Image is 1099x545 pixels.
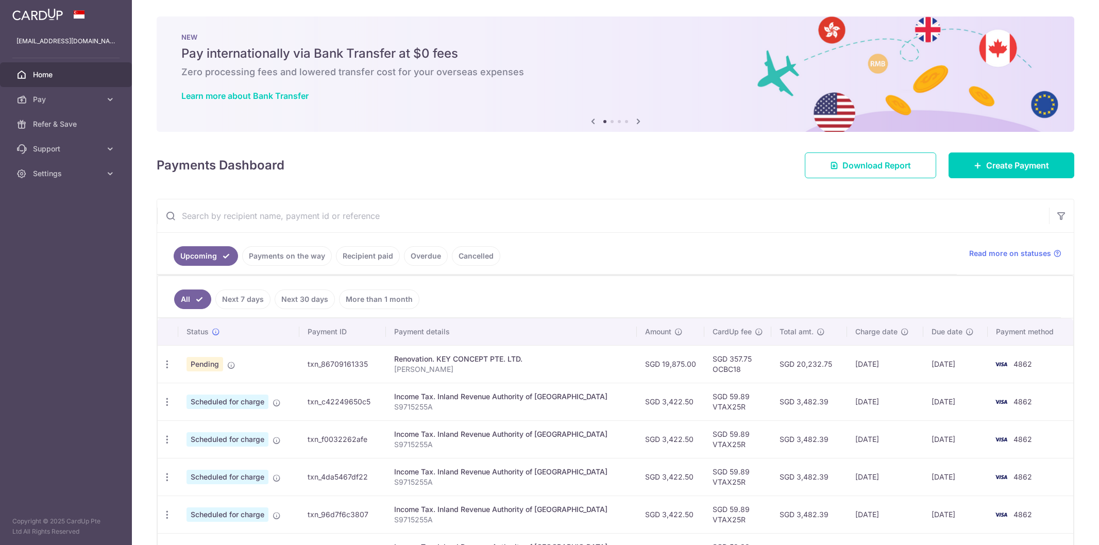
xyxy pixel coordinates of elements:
[174,246,238,266] a: Upcoming
[187,395,268,409] span: Scheduled for charge
[1013,360,1032,368] span: 4862
[336,246,400,266] a: Recipient paid
[771,345,847,383] td: SGD 20,232.75
[394,402,629,412] p: S9715255A
[157,199,1049,232] input: Search by recipient name, payment id or reference
[949,152,1074,178] a: Create Payment
[637,496,704,533] td: SGD 3,422.50
[157,16,1074,132] img: Bank transfer banner
[1013,435,1032,444] span: 4862
[181,33,1050,41] p: NEW
[923,458,988,496] td: [DATE]
[1013,510,1032,519] span: 4862
[991,471,1011,483] img: Bank Card
[299,420,386,458] td: txn_f0032262afe
[181,91,309,101] a: Learn more about Bank Transfer
[969,248,1051,259] span: Read more on statuses
[16,36,115,46] p: [EMAIL_ADDRESS][DOMAIN_NAME]
[242,246,332,266] a: Payments on the way
[855,327,898,337] span: Charge date
[299,383,386,420] td: txn_c42249650c5
[452,246,500,266] a: Cancelled
[394,391,629,402] div: Income Tax. Inland Revenue Authority of [GEOGRAPHIC_DATA]
[157,156,284,175] h4: Payments Dashboard
[969,248,1061,259] a: Read more on statuses
[1013,397,1032,406] span: 4862
[847,345,924,383] td: [DATE]
[704,420,771,458] td: SGD 59.89 VTAX25R
[275,289,335,309] a: Next 30 days
[394,439,629,450] p: S9715255A
[215,289,270,309] a: Next 7 days
[923,420,988,458] td: [DATE]
[847,458,924,496] td: [DATE]
[187,357,223,371] span: Pending
[394,477,629,487] p: S9715255A
[771,496,847,533] td: SGD 3,482.39
[181,45,1050,62] h5: Pay internationally via Bank Transfer at $0 fees
[394,515,629,525] p: S9715255A
[847,383,924,420] td: [DATE]
[637,458,704,496] td: SGD 3,422.50
[394,429,629,439] div: Income Tax. Inland Revenue Authority of [GEOGRAPHIC_DATA]
[923,345,988,383] td: [DATE]
[704,458,771,496] td: SGD 59.89 VTAX25R
[991,358,1011,370] img: Bank Card
[187,327,209,337] span: Status
[986,159,1049,172] span: Create Payment
[33,168,101,179] span: Settings
[842,159,911,172] span: Download Report
[991,396,1011,408] img: Bank Card
[404,246,448,266] a: Overdue
[299,345,386,383] td: txn_86709161335
[847,420,924,458] td: [DATE]
[12,8,63,21] img: CardUp
[923,496,988,533] td: [DATE]
[1013,472,1032,481] span: 4862
[771,420,847,458] td: SGD 3,482.39
[645,327,671,337] span: Amount
[33,119,101,129] span: Refer & Save
[187,470,268,484] span: Scheduled for charge
[704,345,771,383] td: SGD 357.75 OCBC18
[299,318,386,345] th: Payment ID
[704,383,771,420] td: SGD 59.89 VTAX25R
[174,289,211,309] a: All
[637,420,704,458] td: SGD 3,422.50
[991,508,1011,521] img: Bank Card
[704,496,771,533] td: SGD 59.89 VTAX25R
[932,327,962,337] span: Due date
[805,152,936,178] a: Download Report
[780,327,814,337] span: Total amt.
[923,383,988,420] td: [DATE]
[988,318,1073,345] th: Payment method
[394,504,629,515] div: Income Tax. Inland Revenue Authority of [GEOGRAPHIC_DATA]
[991,433,1011,446] img: Bank Card
[187,507,268,522] span: Scheduled for charge
[394,364,629,374] p: [PERSON_NAME]
[771,383,847,420] td: SGD 3,482.39
[33,70,101,80] span: Home
[187,432,268,447] span: Scheduled for charge
[386,318,637,345] th: Payment details
[299,458,386,496] td: txn_4da5467df22
[637,383,704,420] td: SGD 3,422.50
[637,345,704,383] td: SGD 19,875.00
[181,66,1050,78] h6: Zero processing fees and lowered transfer cost for your overseas expenses
[33,94,101,105] span: Pay
[771,458,847,496] td: SGD 3,482.39
[33,144,101,154] span: Support
[394,467,629,477] div: Income Tax. Inland Revenue Authority of [GEOGRAPHIC_DATA]
[339,289,419,309] a: More than 1 month
[394,354,629,364] div: Renovation. KEY CONCEPT PTE. LTD.
[713,327,752,337] span: CardUp fee
[299,496,386,533] td: txn_96d7f6c3807
[847,496,924,533] td: [DATE]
